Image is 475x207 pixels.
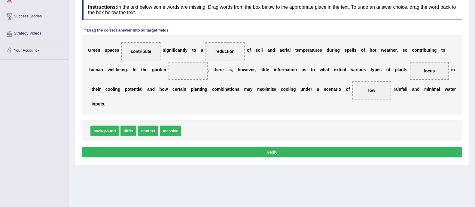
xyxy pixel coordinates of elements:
b: z [272,87,274,92]
b: p [303,48,306,53]
b: g [434,48,437,53]
b: w [320,67,323,72]
b: n [197,87,200,92]
b: a [261,87,263,92]
b: a [302,67,304,72]
b: e [95,48,98,53]
b: s [237,87,239,92]
b: t [289,67,291,72]
b: s [354,48,356,53]
b: w [381,48,384,53]
b: m [283,67,287,72]
b: t [130,87,132,92]
b: a [333,87,336,92]
b: u [329,48,332,53]
b: e [145,67,148,72]
b: o [283,87,286,92]
b: t [339,67,340,72]
b: t [192,48,194,53]
b: f [364,48,365,53]
b: r [394,87,395,92]
b: e [175,87,177,92]
b: t [263,67,264,72]
b: t [312,48,313,53]
b: r [91,48,93,53]
b: m [267,87,270,92]
b: w [108,67,111,72]
b: u [361,67,364,72]
b: c [112,48,114,53]
b: t [213,67,215,72]
b: f [278,67,279,72]
span: focus [424,68,435,73]
b: n [331,87,333,92]
b: a [395,87,397,92]
b: e [349,48,352,53]
b: u [426,48,429,53]
b: t [375,48,376,53]
b: t [403,67,405,72]
b: r [284,48,286,53]
b: h [89,67,92,72]
b: t [136,87,138,92]
b: l [262,48,263,53]
b: a [195,87,197,92]
b: h [215,67,218,72]
b: i [333,48,335,53]
b: o [279,67,282,72]
b: n [150,87,152,92]
b: o [414,48,417,53]
b: I [133,67,134,72]
b: n [202,87,205,92]
b: t [295,48,297,53]
b: v [248,67,251,72]
b: c [172,87,175,92]
b: o [312,67,315,72]
b: n [452,67,455,72]
b: n [184,87,186,92]
span: Drop target [169,62,208,80]
b: o [108,87,110,92]
b: t [141,67,143,72]
b: e [221,67,224,72]
b: a [178,48,180,53]
b: u [300,87,303,92]
b: w [243,67,246,72]
b: m [299,48,303,53]
div: * Drag the correct answer into all target fields [82,27,171,33]
b: e [132,87,134,92]
b: o [292,67,294,72]
b: c [175,48,178,53]
b: d [273,48,275,53]
b: t [389,48,390,53]
b: n [224,87,227,92]
b: p [125,87,128,92]
b: f [173,48,174,53]
b: i [138,87,139,92]
a: Strategy Videos [0,25,69,40]
b: t [328,67,329,72]
b: s [230,67,232,72]
b: a [353,67,356,72]
b: c [412,48,414,53]
b: t [311,67,312,72]
b: g [337,48,340,53]
b: e [114,48,117,53]
b: n [401,67,404,72]
b: u [313,48,316,53]
span: Drop target [410,62,449,80]
b: e [377,67,379,72]
b: r [282,67,283,72]
b: i [262,67,263,72]
b: i [274,67,275,72]
b: t [345,67,346,72]
b: , [208,67,209,72]
b: e [111,67,113,72]
b: c [281,87,283,92]
b: e [317,48,320,53]
b: h [93,87,96,92]
b: l [114,67,116,72]
b: o [358,67,361,72]
b: a [155,67,157,72]
b: d [306,87,308,92]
